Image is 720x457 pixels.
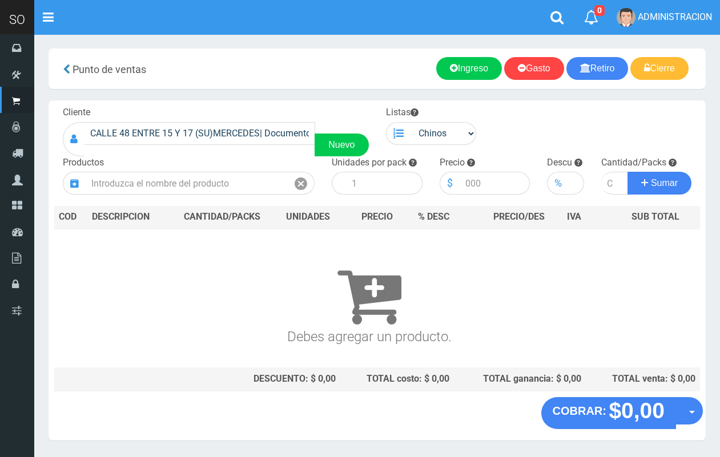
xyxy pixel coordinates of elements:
[460,172,530,195] input: 000
[617,8,635,27] img: User Image
[651,178,678,188] span: Sumar
[386,106,419,119] label: Listas
[630,57,689,80] a: Cierre
[601,172,629,195] input: Cantidad
[547,156,572,169] label: Descu
[594,5,605,16] span: 0
[631,211,679,224] span: SUB TOTAL
[59,245,679,344] h3: Debes agregar un producto.
[361,211,393,224] span: PRECIO
[566,57,629,80] a: Retiro
[547,172,569,195] div: %
[346,172,423,195] input: 1
[108,211,150,222] span: CRIPCION
[601,156,666,169] label: Cantidad/Packs
[628,172,691,195] button: Sumar
[345,373,449,386] div: TOTAL costo: $ 0,00
[73,63,146,75] span: Punto de ventas
[493,211,545,222] span: PRECIO/DES
[440,172,460,195] div: $
[609,398,665,423] strong: $0,00
[86,172,288,195] input: Introduzca el nombre del producto
[54,206,87,229] th: COD
[638,11,712,22] span: ADMINISTRACION
[541,397,677,429] button: COBRAR: $0,00
[458,373,582,386] div: TOTAL ganancia: $ 0,00
[440,156,465,169] label: Precio
[85,122,315,145] input: Consumidor Final
[63,106,90,119] label: Cliente
[590,373,695,386] div: TOTAL venta: $ 0,00
[63,156,104,169] label: Productos
[567,211,581,222] span: IVA
[569,172,584,195] input: 000
[170,206,275,229] th: CANTIDAD/PACKS
[436,57,502,80] a: Ingreso
[332,156,407,169] label: Unidades por pack
[418,211,449,222] span: % DESC
[87,206,170,229] th: DES
[553,405,606,417] strong: COBRAR:
[174,373,336,386] div: DESCUENTO: $ 0,00
[275,206,341,229] th: UNIDADES
[504,57,564,80] a: Gasto
[315,134,368,156] a: Nuevo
